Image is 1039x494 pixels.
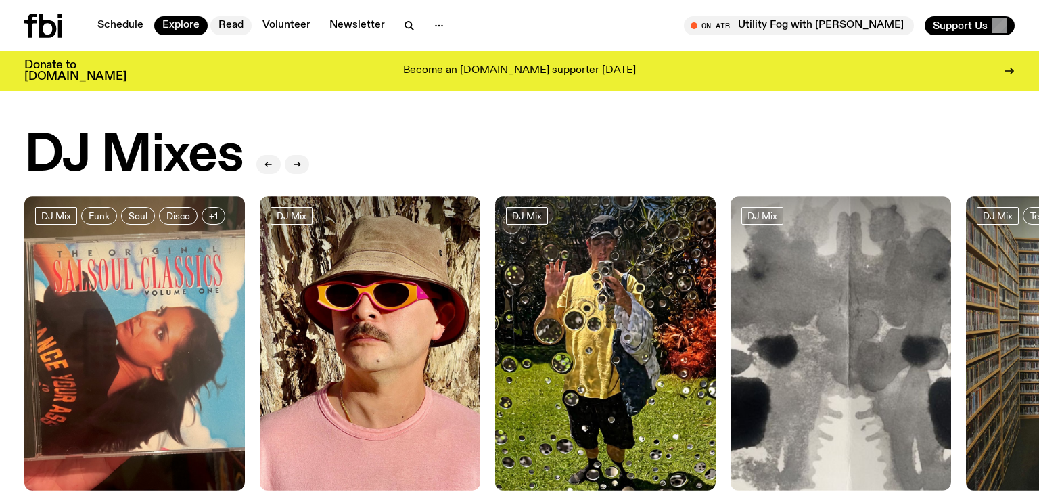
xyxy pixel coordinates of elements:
[154,16,208,35] a: Explore
[321,16,393,35] a: Newsletter
[159,207,198,225] a: Disco
[24,60,126,83] h3: Donate to [DOMAIN_NAME]
[747,210,777,221] span: DJ Mix
[210,16,252,35] a: Read
[403,65,636,77] p: Become an [DOMAIN_NAME] supporter [DATE]
[24,130,243,181] h2: DJ Mixes
[254,16,319,35] a: Volunteer
[166,210,190,221] span: Disco
[81,207,117,225] a: Funk
[684,16,914,35] button: On AirUtility Fog with [PERSON_NAME]
[41,210,71,221] span: DJ Mix
[35,207,77,225] a: DJ Mix
[89,210,110,221] span: Funk
[731,196,951,491] img: A black and white Rorschach
[260,196,480,491] img: Tyson stands in front of a paperbark tree wearing orange sunglasses, a suede bucket hat and a pin...
[983,210,1013,221] span: DJ Mix
[271,207,313,225] a: DJ Mix
[121,207,155,225] a: Soul
[209,210,218,221] span: +1
[202,207,225,225] button: +1
[512,210,542,221] span: DJ Mix
[89,16,152,35] a: Schedule
[506,207,548,225] a: DJ Mix
[129,210,147,221] span: Soul
[925,16,1015,35] button: Support Us
[977,207,1019,225] a: DJ Mix
[933,20,988,32] span: Support Us
[699,20,907,30] span: Tune in live
[741,207,783,225] a: DJ Mix
[277,210,306,221] span: DJ Mix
